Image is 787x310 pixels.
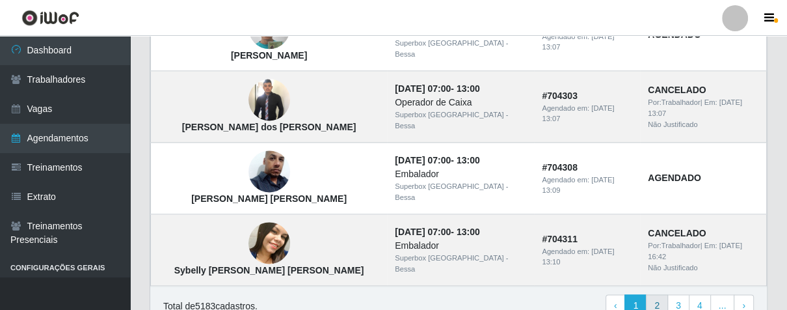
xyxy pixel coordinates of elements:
[648,242,700,249] span: Por: Trabalhador
[457,155,480,165] time: 13:00
[648,262,758,274] div: Não Justificado
[395,181,526,203] div: Superbox [GEOGRAPHIC_DATA] - Bessa
[457,227,480,237] time: 13:00
[182,122,356,132] strong: [PERSON_NAME] dos [PERSON_NAME]
[648,98,742,117] time: [DATE] 13:07
[395,109,526,132] div: Superbox [GEOGRAPHIC_DATA] - Bessa
[395,83,479,94] strong: -
[174,265,364,275] strong: Sybelly [PERSON_NAME] [PERSON_NAME]
[457,83,480,94] time: 13:00
[395,96,526,109] div: Operador de Caixa
[21,10,79,26] img: CoreUI Logo
[542,103,632,125] div: Agendado em:
[542,162,578,173] strong: # 704308
[648,98,700,106] span: Por: Trabalhador
[395,155,451,165] time: [DATE] 07:00
[648,173,701,183] strong: AGENDADO
[648,242,742,261] time: [DATE] 16:42
[248,217,290,269] img: Sybelly Gonçalves da Cunha
[395,155,479,165] strong: -
[648,228,706,238] strong: CANCELADO
[248,77,290,122] img: Edvaldo Pereira dos Santos
[395,83,451,94] time: [DATE] 07:00
[191,193,347,204] strong: [PERSON_NAME] [PERSON_NAME]
[395,38,526,60] div: Superbox [GEOGRAPHIC_DATA] - Bessa
[542,175,632,197] div: Agendado em:
[231,50,307,61] strong: [PERSON_NAME]
[542,31,632,53] div: Agendado em:
[542,234,578,244] strong: # 704311
[648,97,758,119] div: | Em:
[648,240,758,262] div: | Em:
[542,91,578,101] strong: # 704303
[395,239,526,253] div: Embalador
[542,246,632,268] div: Agendado em:
[648,85,706,95] strong: CANCELADO
[395,227,451,237] time: [DATE] 07:00
[395,227,479,237] strong: -
[395,167,526,181] div: Embalador
[248,135,290,209] img: Wagner William Vieira
[648,119,758,130] div: Não Justificado
[395,253,526,275] div: Superbox [GEOGRAPHIC_DATA] - Bessa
